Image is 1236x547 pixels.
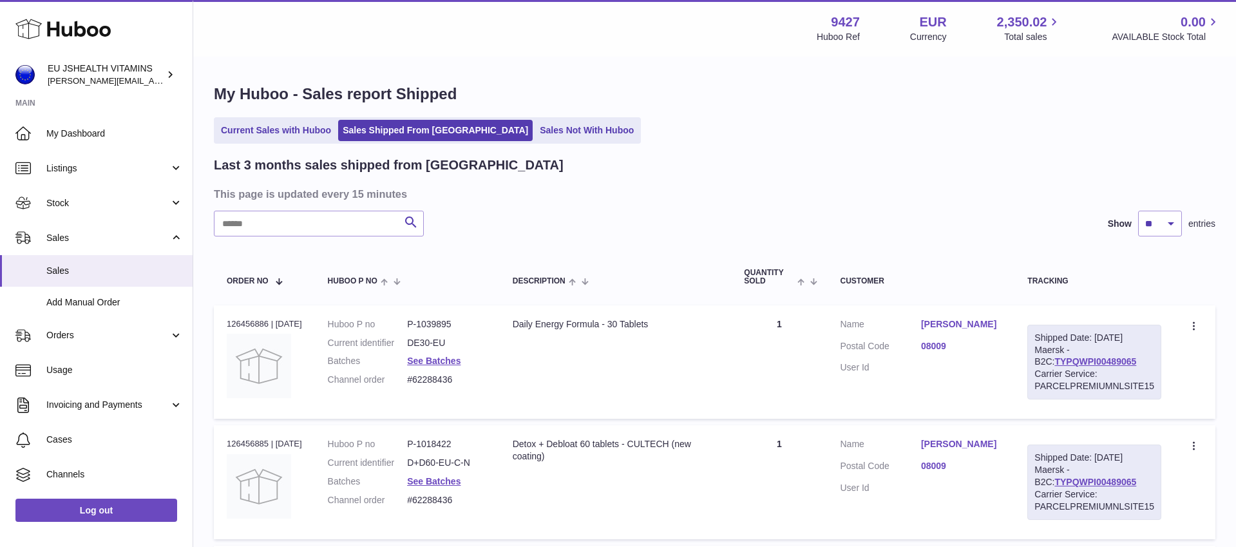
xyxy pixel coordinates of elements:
dd: #62288436 [407,374,487,386]
span: Add Manual Order [46,296,183,309]
td: 1 [731,425,827,539]
div: Customer [840,277,1002,285]
span: Channels [46,468,183,481]
dt: Postal Code [840,460,920,475]
div: Detox + Debloat 60 tablets - CULTECH (new coating) [513,438,719,463]
span: entries [1188,218,1215,230]
span: Quantity Sold [744,269,794,285]
div: Maersk - B2C: [1027,325,1161,399]
dt: User Id [840,482,920,494]
span: 0.00 [1181,14,1206,31]
span: Total sales [1004,31,1061,43]
h2: Last 3 months sales shipped from [GEOGRAPHIC_DATA] [214,157,564,174]
dt: Channel order [328,374,408,386]
dd: P-1018422 [407,438,487,450]
span: 2,350.02 [997,14,1047,31]
dd: P-1039895 [407,318,487,331]
div: Maersk - B2C: [1027,445,1161,519]
dt: Current identifier [328,337,408,349]
a: TYPQWPI00489065 [1054,477,1136,487]
span: Sales [46,232,169,244]
div: EU JSHEALTH VITAMINS [48,62,164,87]
span: Sales [46,265,183,277]
div: Carrier Service: PARCELPREMIUMNLSITE15 [1034,488,1154,513]
label: Show [1108,218,1132,230]
dd: DE30-EU [407,337,487,349]
dt: Postal Code [840,340,920,356]
span: Order No [227,277,269,285]
dd: D+D60-EU-C-N [407,457,487,469]
span: Huboo P no [328,277,377,285]
img: no-photo.jpg [227,454,291,519]
span: Listings [46,162,169,175]
a: TYPQWPI00489065 [1054,356,1136,367]
div: Currency [910,31,947,43]
a: [PERSON_NAME] [921,438,1002,450]
dt: User Id [840,361,920,374]
img: no-photo.jpg [227,334,291,398]
a: 08009 [921,460,1002,472]
div: 126456885 | [DATE] [227,438,302,450]
div: Carrier Service: PARCELPREMIUMNLSITE15 [1034,368,1154,392]
span: My Dashboard [46,128,183,140]
a: Current Sales with Huboo [216,120,336,141]
span: Invoicing and Payments [46,399,169,411]
h1: My Huboo - Sales report Shipped [214,84,1215,104]
a: See Batches [407,476,461,486]
dt: Name [840,438,920,454]
a: 0.00 AVAILABLE Stock Total [1112,14,1221,43]
td: 1 [731,305,827,419]
a: Log out [15,499,177,522]
a: Sales Not With Huboo [535,120,638,141]
span: Usage [46,364,183,376]
a: [PERSON_NAME] [921,318,1002,331]
span: [PERSON_NAME][EMAIL_ADDRESS][DOMAIN_NAME] [48,75,258,86]
dt: Huboo P no [328,318,408,331]
span: Orders [46,329,169,341]
dt: Batches [328,475,408,488]
span: Cases [46,434,183,446]
span: Description [513,277,566,285]
strong: EUR [919,14,946,31]
div: Daily Energy Formula - 30 Tablets [513,318,719,331]
div: Tracking [1027,277,1161,285]
dt: Huboo P no [328,438,408,450]
a: See Batches [407,356,461,366]
dt: Name [840,318,920,334]
dt: Channel order [328,494,408,506]
div: Shipped Date: [DATE] [1034,452,1154,464]
img: laura@jessicasepel.com [15,65,35,84]
a: Sales Shipped From [GEOGRAPHIC_DATA] [338,120,533,141]
span: AVAILABLE Stock Total [1112,31,1221,43]
div: Shipped Date: [DATE] [1034,332,1154,344]
strong: 9427 [831,14,860,31]
a: 08009 [921,340,1002,352]
div: Huboo Ref [817,31,860,43]
div: 126456886 | [DATE] [227,318,302,330]
h3: This page is updated every 15 minutes [214,187,1212,201]
span: Stock [46,197,169,209]
a: 2,350.02 Total sales [997,14,1062,43]
dt: Current identifier [328,457,408,469]
dt: Batches [328,355,408,367]
dd: #62288436 [407,494,487,506]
